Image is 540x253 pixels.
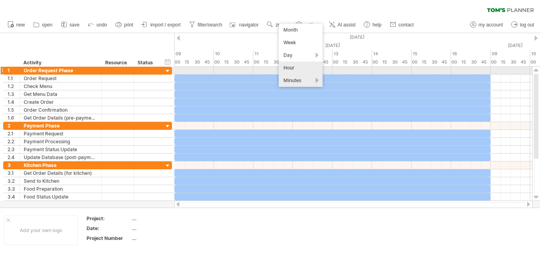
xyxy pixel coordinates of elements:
[24,146,97,153] div: Payment Status Update
[24,90,97,98] div: Get Menu Data
[174,50,214,58] div: 09
[279,36,323,49] div: Week
[150,22,181,28] span: import / export
[8,130,19,137] div: 2.1
[6,20,27,30] a: new
[87,235,130,242] div: Project Number
[24,177,97,185] div: Send to Kitchen
[31,20,55,30] a: open
[24,106,97,114] div: Order Confirmation
[87,215,130,222] div: Project:
[140,20,183,30] a: import / export
[8,177,19,185] div: 3.2
[451,58,461,66] div: 00
[174,41,491,50] div: Wednesday, 1 January 2025
[8,67,19,74] div: 1
[294,20,323,30] a: settings
[332,58,342,66] div: 00
[24,122,97,129] div: Payment Phase
[24,67,97,74] div: Order Request Phase
[304,22,321,28] span: settings
[16,22,25,28] span: new
[96,22,107,28] span: undo
[24,161,97,169] div: Kitchen Phase
[24,185,97,193] div: Food Preparation
[323,58,332,66] div: 45
[234,58,244,66] div: 30
[224,58,234,66] div: 15
[327,20,358,30] a: AI assist
[398,22,414,28] span: contact
[530,58,540,66] div: 00
[214,58,224,66] div: 00
[138,59,155,67] div: Status
[441,58,451,66] div: 45
[279,24,323,36] div: Month
[24,169,97,177] div: Get Order Details (for kitchen)
[253,50,293,58] div: 11
[8,122,19,129] div: 2
[520,58,530,66] div: 45
[228,20,261,30] a: navigator
[263,58,273,66] div: 15
[113,20,136,30] a: print
[461,58,471,66] div: 15
[468,20,505,30] a: my account
[24,193,97,201] div: Food Status Update
[471,58,481,66] div: 30
[8,90,19,98] div: 1.3
[204,58,214,66] div: 45
[500,58,510,66] div: 15
[184,58,194,66] div: 15
[388,20,416,30] a: contact
[87,225,130,232] div: Date:
[362,20,384,30] a: help
[479,22,503,28] span: my account
[276,22,287,28] span: zoom
[8,138,19,145] div: 2.2
[510,58,520,66] div: 30
[372,50,412,58] div: 14
[59,20,82,30] a: save
[8,146,19,153] div: 2.3
[187,20,225,30] a: filter/search
[372,22,381,28] span: help
[132,235,198,242] div: ....
[198,22,222,28] span: filter/search
[372,58,382,66] div: 00
[265,20,289,30] a: zoom
[279,49,323,62] div: Day
[8,154,19,161] div: 2.4
[273,58,283,66] div: 30
[42,22,53,28] span: open
[509,20,536,30] a: log out
[105,59,129,67] div: Resource
[481,58,491,66] div: 45
[8,193,19,201] div: 3.4
[24,114,97,122] div: Get Order Details (pre-payment)
[491,50,530,58] div: 09
[24,138,97,145] div: Payment Processing
[8,75,19,82] div: 1.1
[279,62,323,74] div: Hour
[8,106,19,114] div: 1.5
[132,225,198,232] div: ....
[451,50,491,58] div: 16
[402,58,412,66] div: 45
[24,75,97,82] div: Order Request
[412,58,421,66] div: 00
[86,20,110,30] a: undo
[8,185,19,193] div: 3.3
[382,58,392,66] div: 15
[8,114,19,122] div: 1.6
[352,58,362,66] div: 30
[4,216,78,245] div: Add your own logo
[362,58,372,66] div: 45
[8,98,19,106] div: 1.4
[214,50,253,58] div: 10
[431,58,441,66] div: 30
[392,58,402,66] div: 30
[332,50,372,58] div: 13
[23,59,97,67] div: Activity
[132,215,198,222] div: ....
